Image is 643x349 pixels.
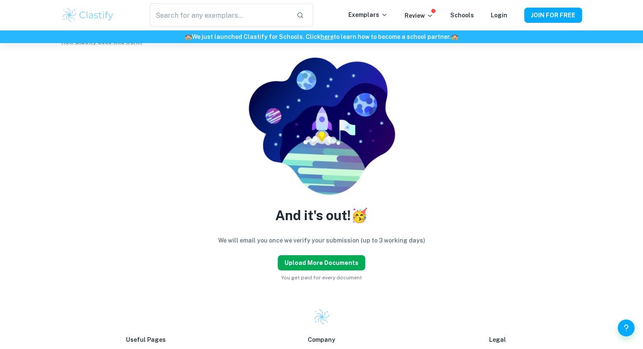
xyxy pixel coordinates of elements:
[348,10,388,19] p: Exemplars
[618,319,635,336] button: Help and Feedback
[61,335,230,344] p: Useful Pages
[185,33,192,40] span: 🏫
[451,33,458,40] span: 🏫
[61,7,115,24] img: Clastify logo
[275,205,368,226] h3: And it's out!
[150,3,289,27] input: Search for any exemplars...
[351,207,368,223] span: 🥳
[218,236,425,245] h6: We will email you once we verify your submission (up to 3 working days)
[405,11,433,20] p: Review
[278,274,365,281] span: You get paid for every document
[524,8,582,23] button: JOIN FOR FREE
[413,335,582,344] p: Legal
[450,12,474,19] a: Schools
[320,33,334,40] a: here
[237,335,406,344] p: Company
[248,57,396,195] img: success.png
[491,12,507,19] a: Login
[278,255,365,270] button: Upload more documents
[2,32,641,41] h6: We just launched Clastify for Schools. Click to learn how to become a school partner.
[313,308,330,325] img: Clastify logo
